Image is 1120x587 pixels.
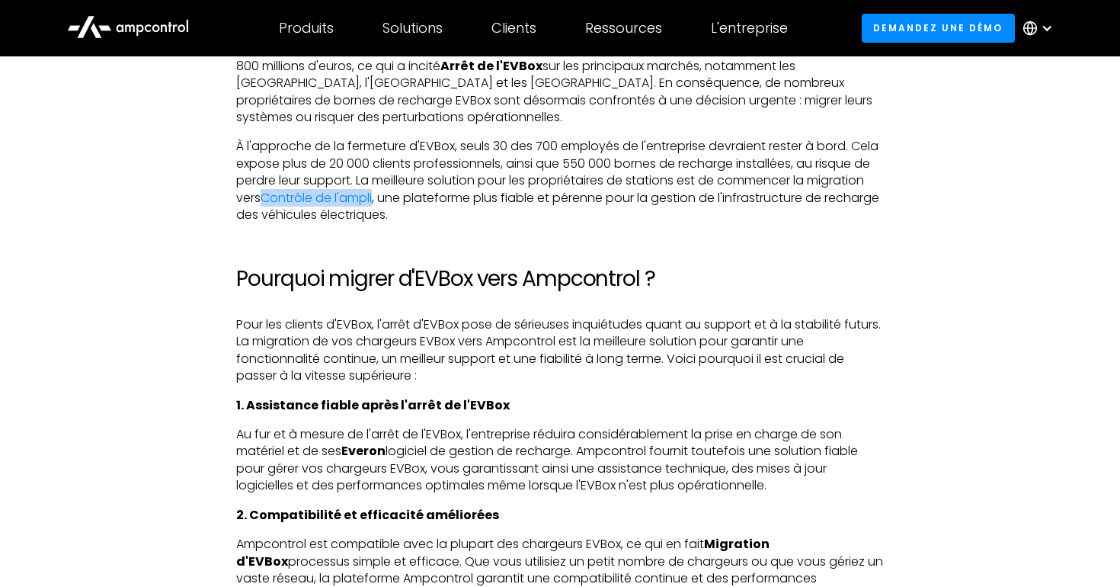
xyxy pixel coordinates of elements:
strong: Arrêt de l'EVBox [440,57,542,75]
div: Clients [491,20,536,37]
div: L'entreprise [711,20,788,37]
div: Produits [279,20,334,37]
div: Solutions [382,20,443,37]
p: Pour les clients d'EVBox, l'arrêt d'EVBox pose de sérieuses inquiétudes quant au support et à la ... [236,316,883,385]
strong: Migration d'EVBox [236,535,770,569]
div: Ressources [585,20,662,37]
p: Le géant français de l'énergie Engie a annoncé la liquidation complète de sa filiale de recharge ... [236,24,883,126]
a: Demandez une démo [862,14,1015,42]
h2: Pourquoi migrer d'EVBox vers Ampcontrol ? [236,266,883,292]
strong: 2. Compatibilité et efficacité améliorées [236,506,499,524]
a: Contrôle de l'ampli [261,189,372,207]
strong: Everon [341,442,386,460]
p: À l'approche de la fermeture d'EVBox, seuls 30 des 700 employés de l'entreprise devraient rester ... [236,138,883,223]
strong: 1. Assistance fiable après l'arrêt de l'EVBox [236,396,510,414]
p: Au fur et à mesure de l'arrêt de l'EVBox, l'entreprise réduira considérablement la prise en charg... [236,426,883,495]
